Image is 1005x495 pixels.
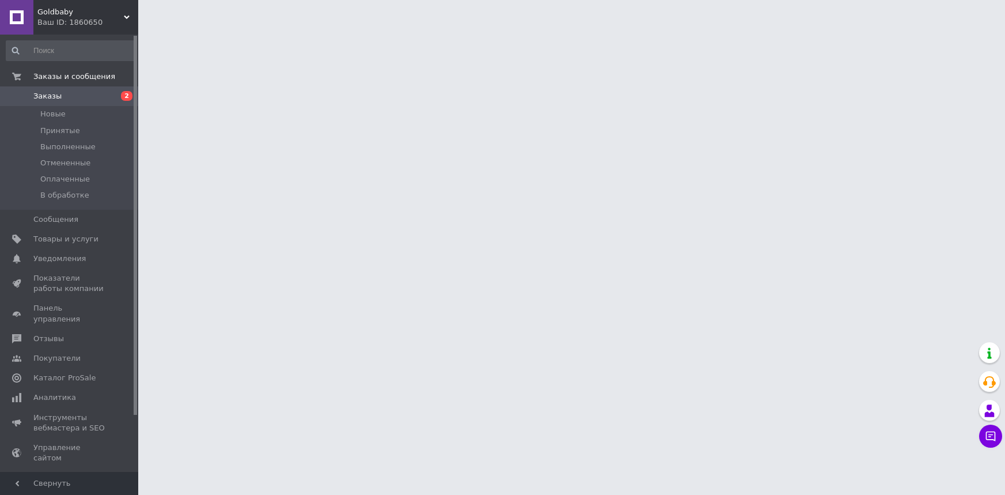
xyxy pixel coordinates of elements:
div: Ваш ID: 1860650 [37,17,138,28]
span: Покупатели [33,353,81,364]
span: Товары и услуги [33,234,98,244]
span: Заказы [33,91,62,101]
span: Управление сайтом [33,443,107,463]
span: 2 [121,91,132,101]
span: Заказы и сообщения [33,71,115,82]
span: Аналитика [33,392,76,403]
span: В обработке [40,190,89,201]
span: Панель управления [33,303,107,324]
span: Новые [40,109,66,119]
span: Отмененные [40,158,90,168]
span: Оплаченные [40,174,90,184]
span: Принятые [40,126,80,136]
span: Каталог ProSale [33,373,96,383]
span: Сообщения [33,214,78,225]
button: Чат с покупателем [979,425,1002,448]
input: Поиск [6,40,135,61]
span: Выполненные [40,142,96,152]
span: Отзывы [33,334,64,344]
span: Показатели работы компании [33,273,107,294]
span: Инструменты вебмастера и SEO [33,413,107,433]
span: Уведомления [33,254,86,264]
span: Goldbaby [37,7,124,17]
